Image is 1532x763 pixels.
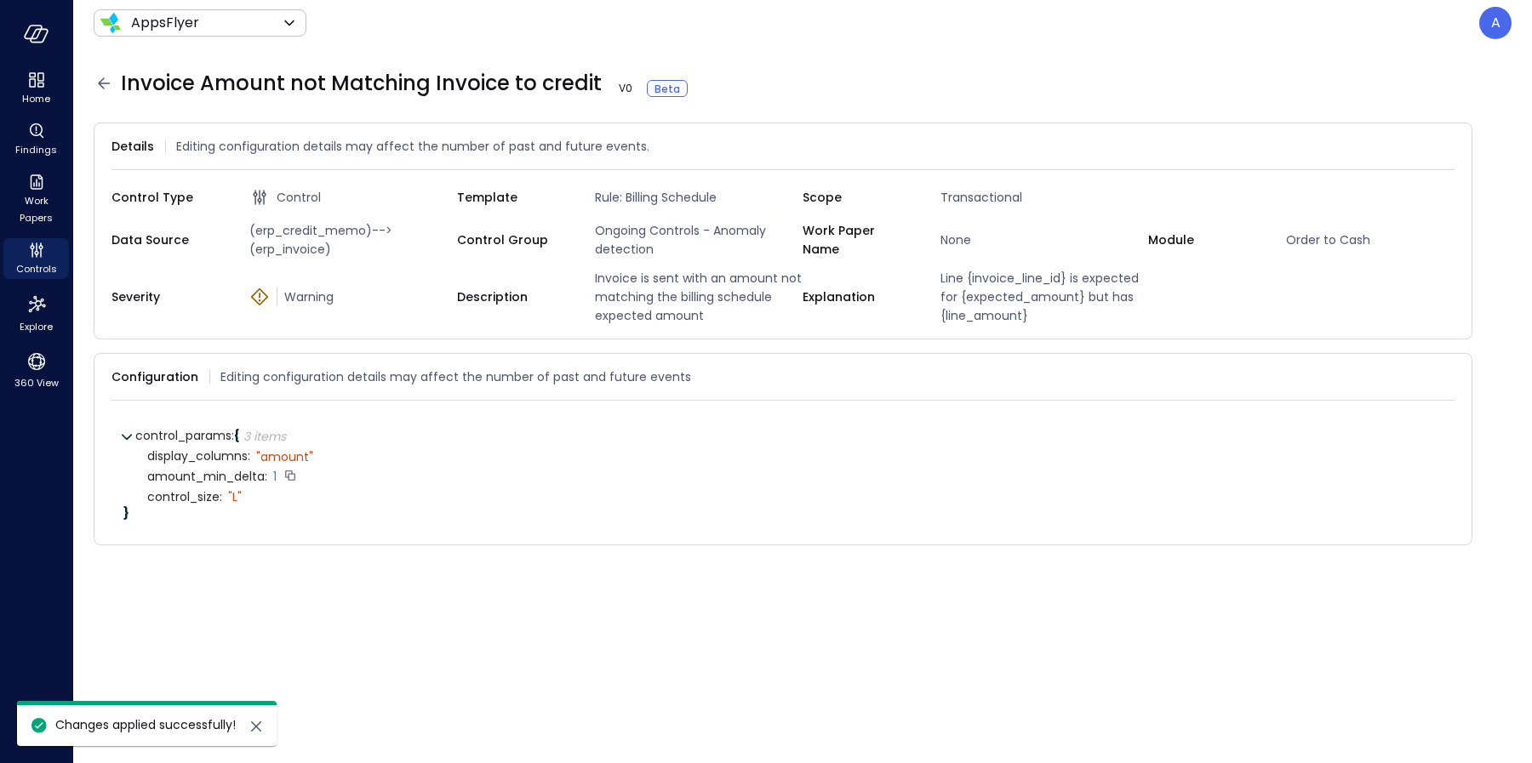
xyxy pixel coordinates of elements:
[16,260,57,277] span: Controls
[3,289,69,337] div: Explore
[3,68,69,109] div: Home
[111,188,222,207] span: Control Type
[3,238,69,279] div: Controls
[228,489,242,504] div: " L"
[588,221,803,259] span: Ongoing Controls - Anomaly detection
[249,187,457,208] div: Control
[655,81,680,96] span: Beta
[147,491,222,504] span: control_size
[256,449,313,464] div: " amount"
[147,470,267,483] span: amount_min_delta
[123,507,1443,519] div: }
[803,221,913,259] span: Work Paper Name
[111,137,154,156] span: Details
[934,188,1148,207] span: Transactional
[243,430,286,442] div: 3 items
[457,288,568,306] span: Description
[135,427,234,444] span: control_params
[457,188,568,207] span: Template
[20,318,53,335] span: Explore
[3,119,69,160] div: Findings
[14,374,59,391] span: 360 View
[131,13,199,33] p: AppsFlyer
[588,188,803,207] span: Rule: Billing Schedule
[248,447,250,464] span: :
[588,269,803,325] span: Invoice is sent with an amount not matching the billing schedule expected amount
[934,231,1148,249] span: None
[111,367,198,386] span: Configuration
[934,269,1148,325] span: Line {invoice_line_id} is expected for {expected_amount} but has {line_amount}
[273,468,277,485] span: 1
[1479,7,1512,39] div: Avi Brandwain
[220,488,222,505] span: :
[176,137,649,156] span: Editing configuration details may affect the number of past and future events.
[3,170,69,228] div: Work Papers
[220,367,691,386] span: Editing configuration details may affect the number of past and future events
[111,288,222,306] span: Severity
[803,288,913,306] span: Explanation
[121,70,688,97] span: Invoice Amount not Matching Invoice to credit
[234,427,240,444] span: {
[243,221,457,259] span: (erp_credit_memo)-->(erp_invoice)
[246,716,266,737] button: close
[249,288,457,306] div: Warning
[1148,231,1259,249] span: Module
[22,90,50,107] span: Home
[15,141,57,158] span: Findings
[232,427,234,444] span: :
[10,192,62,226] span: Work Papers
[457,231,568,249] span: Control Group
[3,347,69,393] div: 360 View
[1491,13,1501,33] p: A
[1279,231,1494,249] span: Order to Cash
[55,716,236,733] span: Changes applied successfully!
[100,13,121,33] img: Icon
[265,468,267,485] span: :
[612,80,639,97] span: V 0
[803,188,913,207] span: Scope
[111,231,222,249] span: Data Source
[147,450,250,463] span: display_columns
